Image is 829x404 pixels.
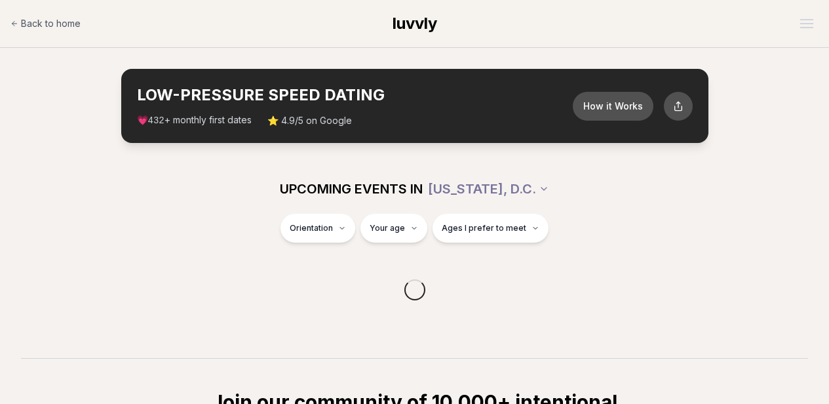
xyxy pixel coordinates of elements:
[267,114,352,127] span: ⭐ 4.9/5 on Google
[148,115,164,126] span: 432
[10,10,81,37] a: Back to home
[290,223,333,233] span: Orientation
[280,214,355,243] button: Orientation
[393,14,437,33] span: luvvly
[393,13,437,34] a: luvvly
[433,214,549,243] button: Ages I prefer to meet
[280,180,423,198] span: UPCOMING EVENTS IN
[137,113,252,127] span: 💗 + monthly first dates
[360,214,427,243] button: Your age
[573,92,653,121] button: How it Works
[137,85,573,106] h2: LOW-PRESSURE SPEED DATING
[370,223,405,233] span: Your age
[21,17,81,30] span: Back to home
[428,174,549,203] button: [US_STATE], D.C.
[442,223,526,233] span: Ages I prefer to meet
[795,14,819,33] button: Open menu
